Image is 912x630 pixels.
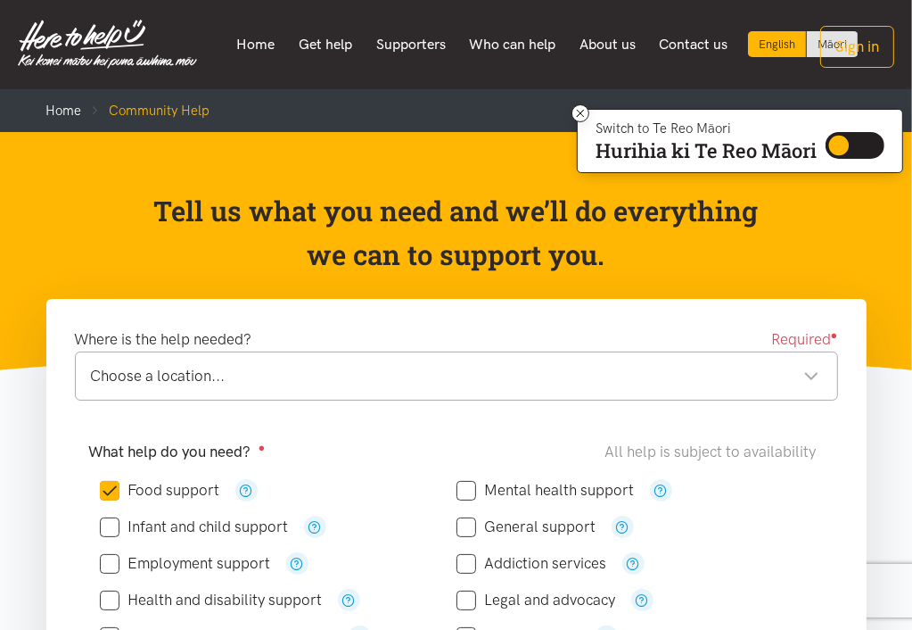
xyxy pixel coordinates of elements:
[100,519,289,535] label: Infant and child support
[225,26,287,63] a: Home
[100,556,271,571] label: Employment support
[567,26,647,63] a: About us
[100,593,323,608] label: Health and disability support
[605,440,824,464] div: All help is subject to availability
[132,189,781,278] p: Tell us what you need and we’ll do everything we can to support you.
[807,31,858,57] a: Switch to Te Reo Māori
[748,31,859,57] div: Language toggle
[457,26,568,63] a: Who can help
[748,31,807,57] div: Current language
[259,441,266,454] sup: ●
[596,123,817,134] p: Switch to Te Reo Māori
[75,327,252,352] label: Where is the help needed?
[820,26,894,68] button: Sign in
[456,519,596,535] label: General support
[46,103,82,119] a: Home
[82,100,210,121] li: Community Help
[831,328,838,342] sup: ●
[287,26,365,63] a: Get help
[456,593,616,608] label: Legal and advocacy
[100,483,220,498] label: Food support
[596,143,817,159] p: Hurihia ki Te Reo Māori
[456,556,607,571] label: Addiction services
[18,20,197,69] img: Home
[647,26,740,63] a: Contact us
[456,483,635,498] label: Mental health support
[89,440,266,464] label: What help do you need?
[771,327,838,352] span: Required
[364,26,457,63] a: Supporters
[91,364,819,388] div: Choose a location...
